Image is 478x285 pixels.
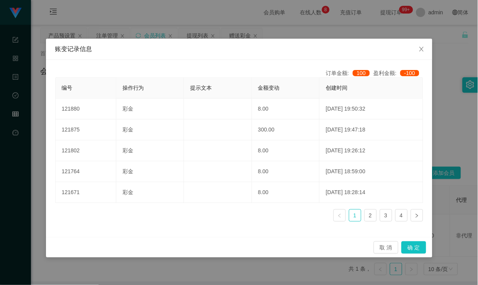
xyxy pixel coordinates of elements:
button: 确 定 [401,241,426,254]
li: 上一页 [333,209,346,222]
div: 盈利金额: [374,69,423,77]
td: 8.00 [252,182,320,203]
td: 121764 [56,161,116,182]
td: 彩金 [116,161,184,182]
div: 订单金额: [326,69,373,77]
td: 8.00 [252,161,320,182]
li: 4 [395,209,408,222]
td: 8.00 [252,99,320,119]
td: [DATE] 19:47:18 [320,119,423,140]
td: 彩金 [116,119,184,140]
td: 121880 [56,99,116,119]
td: 121671 [56,182,116,203]
td: [DATE] 19:26:12 [320,140,423,161]
i: 图标: close [418,46,425,52]
td: 121802 [56,140,116,161]
td: [DATE] 18:59:00 [320,161,423,182]
i: 图标: right [415,213,419,218]
span: 编号 [62,85,73,91]
a: 1 [349,210,361,221]
button: 取 消 [374,241,398,254]
div: 账变记录信息 [55,45,423,53]
span: -100 [400,70,419,76]
a: 2 [365,210,376,221]
button: Close [411,39,432,60]
span: 操作行为 [122,85,144,91]
td: 彩金 [116,140,184,161]
a: 4 [396,210,407,221]
td: [DATE] 19:50:32 [320,99,423,119]
i: 图标: left [337,213,342,218]
td: 8.00 [252,140,320,161]
td: [DATE] 18:28:14 [320,182,423,203]
td: 彩金 [116,182,184,203]
li: 2 [364,209,377,222]
span: 提示文本 [190,85,212,91]
span: 金额变动 [258,85,280,91]
a: 3 [380,210,392,221]
span: 创建时间 [326,85,347,91]
td: 121875 [56,119,116,140]
td: 300.00 [252,119,320,140]
span: 100 [353,70,369,76]
li: 下一页 [411,209,423,222]
td: 彩金 [116,99,184,119]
